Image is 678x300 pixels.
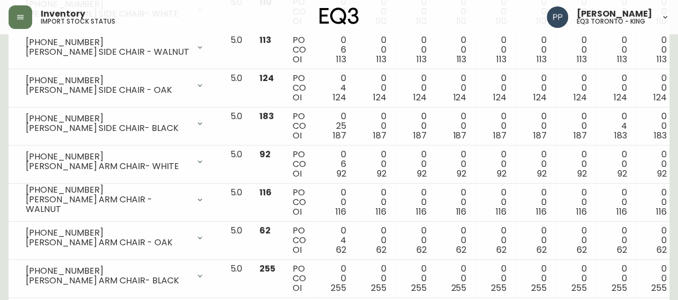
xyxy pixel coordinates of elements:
[333,129,346,142] span: 187
[644,188,667,217] div: 0 0
[496,53,506,65] span: 113
[491,282,506,294] span: 255
[496,206,506,218] span: 116
[26,228,189,238] div: [PHONE_NUMBER]
[564,188,587,217] div: 0 0
[336,206,346,218] span: 116
[483,264,506,293] div: 0 0
[26,123,189,133] div: [PERSON_NAME] SIDE CHAIR- BLACK
[17,74,213,97] div: [PHONE_NUMBER][PERSON_NAME] SIDE CHAIR - OAK
[376,244,386,256] span: 62
[443,112,466,141] div: 0 0
[656,206,667,218] span: 116
[26,185,189,195] div: [PHONE_NUMBER]
[404,74,427,103] div: 0 0
[26,47,189,57] div: [PERSON_NAME] SIDE CHAIR - WALNUT
[221,107,251,145] td: 5.0
[644,264,667,293] div: 0 0
[221,31,251,69] td: 5.0
[293,167,302,180] span: OI
[524,264,547,293] div: 0 0
[577,167,587,180] span: 92
[363,264,386,293] div: 0 0
[293,264,306,293] div: PO CO
[524,112,547,141] div: 0 0
[604,188,627,217] div: 0 0
[323,226,346,255] div: 0 4
[221,260,251,298] td: 5.0
[404,264,427,293] div: 0 0
[657,167,667,180] span: 92
[323,74,346,103] div: 0 4
[644,35,667,64] div: 0 0
[373,129,386,142] span: 187
[616,53,627,65] span: 113
[577,244,587,256] span: 62
[259,110,274,122] span: 183
[17,188,213,211] div: [PHONE_NUMBER][PERSON_NAME] ARM CHAIR - WALNUT
[564,35,587,64] div: 0 0
[26,76,189,85] div: [PHONE_NUMBER]
[453,129,466,142] span: 187
[413,91,427,104] span: 124
[17,150,213,173] div: [PHONE_NUMBER][PERSON_NAME] ARM CHAIR- WHITE
[293,53,302,65] span: OI
[493,91,506,104] span: 124
[26,238,189,247] div: [PERSON_NAME] ARM CHAIR - OAK
[644,226,667,255] div: 0 0
[293,244,302,256] span: OI
[537,53,547,65] span: 113
[616,244,627,256] span: 62
[456,53,466,65] span: 113
[564,264,587,293] div: 0 0
[413,129,427,142] span: 187
[536,206,547,218] span: 116
[564,226,587,255] div: 0 0
[653,91,667,104] span: 124
[614,129,627,142] span: 183
[17,35,213,59] div: [PHONE_NUMBER][PERSON_NAME] SIDE CHAIR - WALNUT
[417,167,427,180] span: 92
[457,167,466,180] span: 92
[573,91,587,104] span: 124
[443,150,466,179] div: 0 0
[221,69,251,107] td: 5.0
[363,226,386,255] div: 0 0
[26,195,189,214] div: [PERSON_NAME] ARM CHAIR - WALNUT
[564,112,587,141] div: 0 0
[337,167,346,180] span: 92
[443,188,466,217] div: 0 0
[259,72,274,84] span: 124
[657,53,667,65] span: 113
[376,53,386,65] span: 113
[336,244,346,256] span: 62
[604,74,627,103] div: 0 0
[221,222,251,260] td: 5.0
[293,74,306,103] div: PO CO
[404,35,427,64] div: 0 0
[496,244,506,256] span: 62
[404,188,427,217] div: 0 0
[657,244,667,256] span: 62
[651,282,667,294] span: 255
[293,226,306,255] div: PO CO
[377,167,386,180] span: 92
[404,112,427,141] div: 0 0
[363,112,386,141] div: 0 0
[644,150,667,179] div: 0 0
[644,74,667,103] div: 0 0
[524,35,547,64] div: 0 0
[221,184,251,222] td: 5.0
[323,112,346,141] div: 0 25
[483,112,506,141] div: 0 0
[259,186,272,199] span: 116
[524,188,547,217] div: 0 0
[319,8,359,25] img: logo
[604,264,627,293] div: 0 0
[483,74,506,103] div: 0 0
[483,150,506,179] div: 0 0
[604,112,627,141] div: 0 4
[331,282,346,294] span: 255
[371,282,386,294] span: 255
[577,53,587,65] span: 113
